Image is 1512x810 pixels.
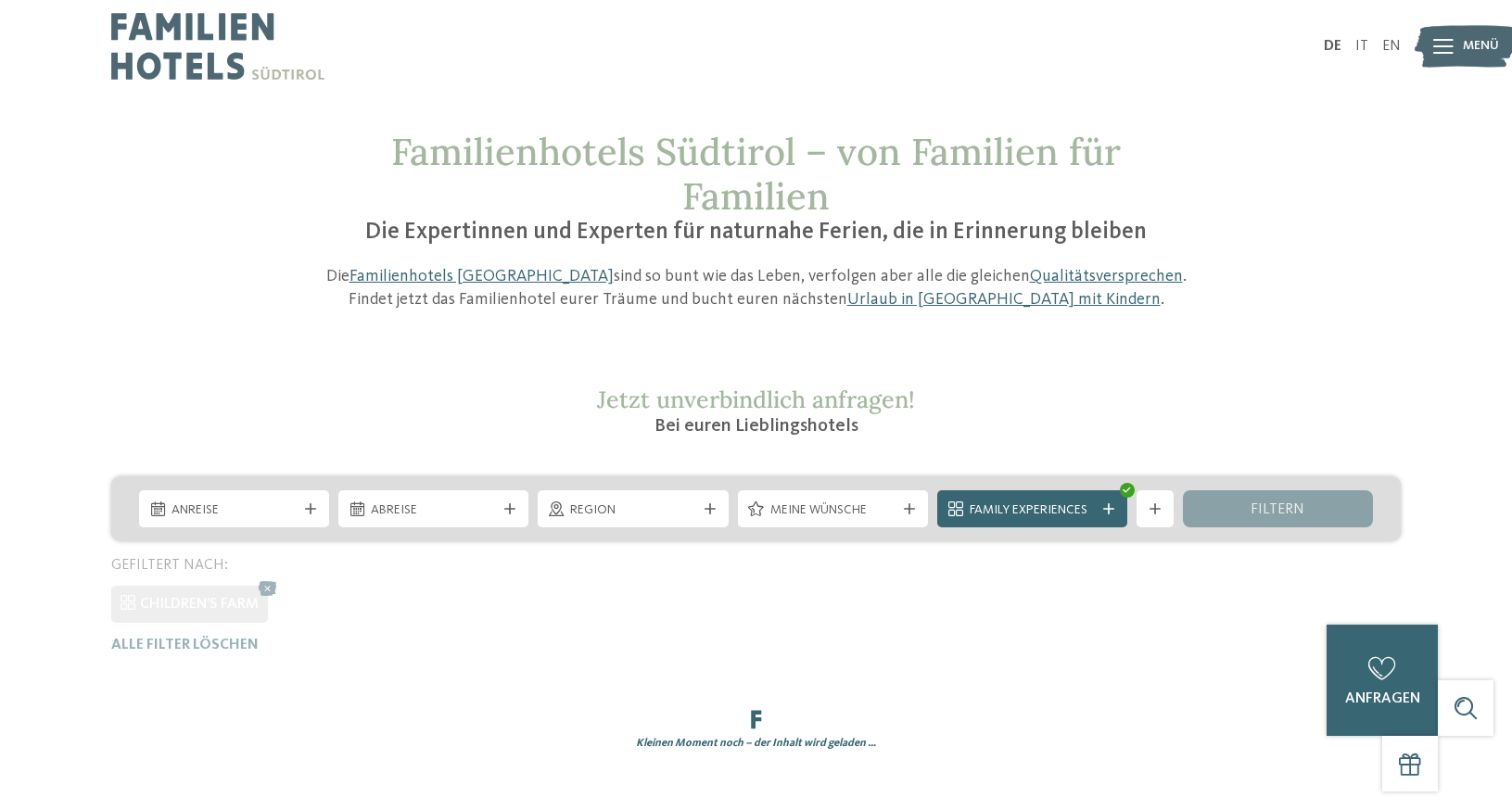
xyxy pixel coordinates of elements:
span: anfragen [1345,691,1420,706]
span: Anreise [172,501,297,520]
a: DE [1324,39,1341,54]
span: Bei euren Lieblingshotels [654,417,858,436]
p: Die sind so bunt wie das Leben, verfolgen aber alle die gleichen . Findet jetzt das Familienhotel... [316,265,1197,311]
span: Abreise [371,501,496,520]
a: EN [1382,39,1401,54]
a: Qualitätsversprechen [1030,268,1183,285]
span: Familienhotels Südtirol – von Familien für Familien [391,128,1121,220]
span: Jetzt unverbindlich anfragen! [597,385,915,414]
a: Familienhotels [GEOGRAPHIC_DATA] [349,268,614,285]
a: anfragen [1327,625,1438,736]
span: Die Expertinnen und Experten für naturnahe Ferien, die in Erinnerung bleiben [365,221,1147,244]
span: Region [570,501,695,520]
a: Urlaub in [GEOGRAPHIC_DATA] mit Kindern [847,291,1161,308]
a: IT [1355,39,1368,54]
div: Kleinen Moment noch – der Inhalt wird geladen … [97,736,1415,752]
span: Family Experiences [970,501,1095,520]
span: Meine Wünsche [770,501,896,520]
span: Menü [1463,37,1499,56]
